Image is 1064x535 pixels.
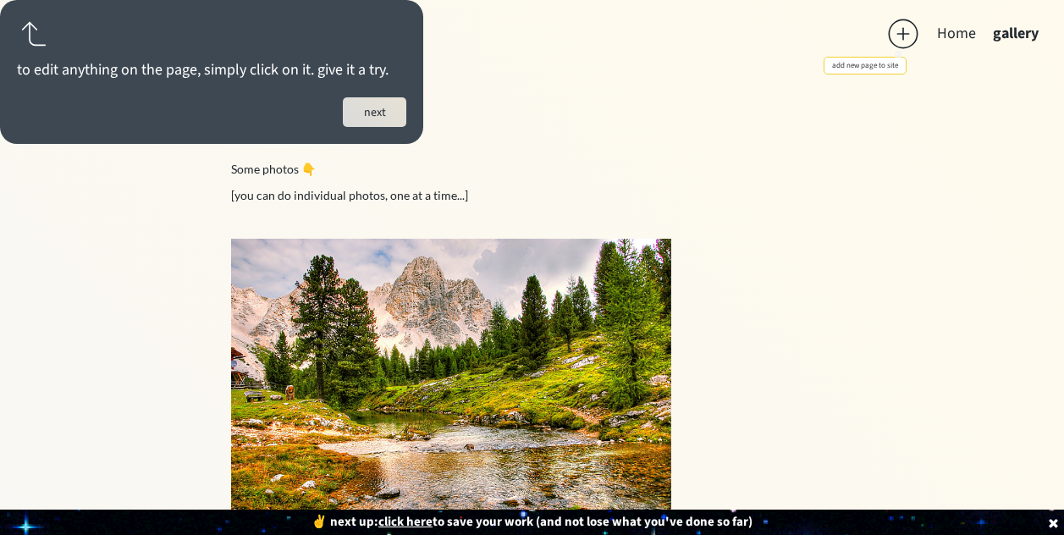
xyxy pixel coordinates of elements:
[231,239,671,532] img: mountains.png
[107,515,958,530] div: ✌️ next up: to save your work (and not lose what you've done so far)
[824,58,906,74] div: add new page to site
[984,17,1047,51] button: gallery
[231,160,832,178] p: Some photos 👇
[231,186,832,204] p: [you can do individual photos, one at a time...]
[929,17,984,51] button: Home
[378,513,433,531] u: click here
[343,97,406,127] button: next
[17,61,406,80] div: to edit anything on the page, simply click on it. give it a try.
